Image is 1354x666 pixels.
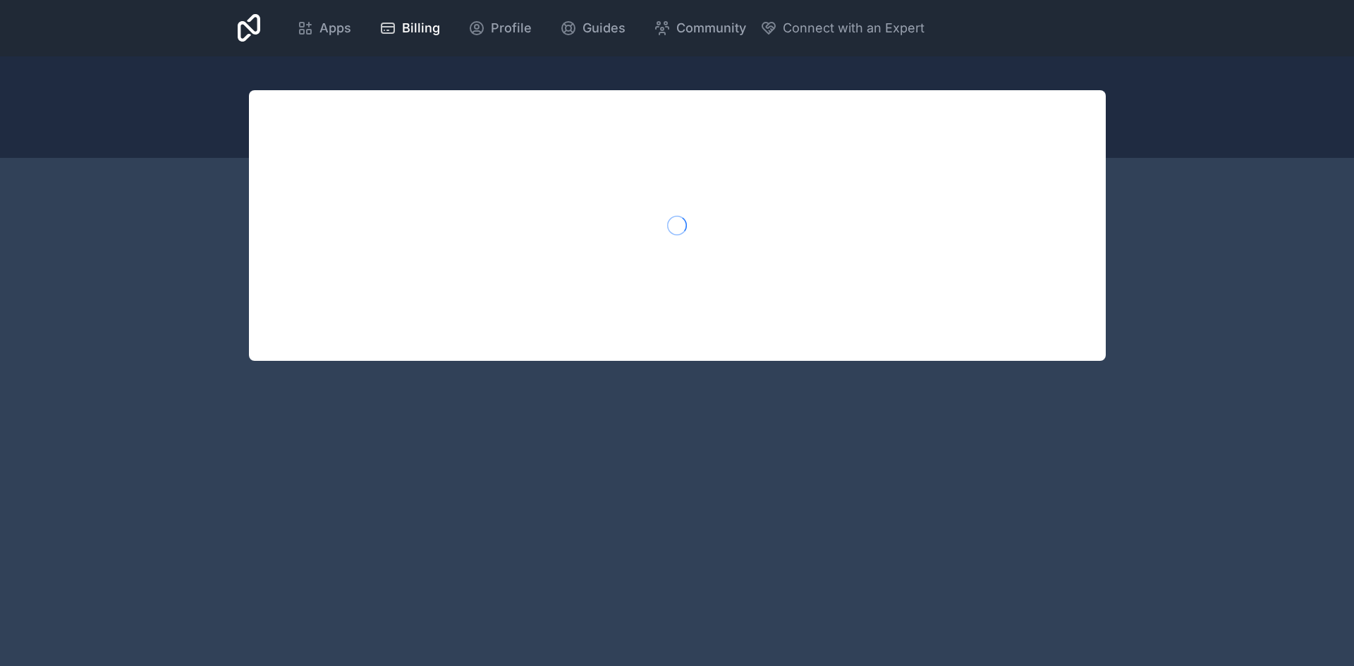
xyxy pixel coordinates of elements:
span: Connect with an Expert [783,18,925,38]
a: Apps [286,13,362,44]
a: Guides [549,13,637,44]
a: Profile [457,13,543,44]
a: Community [642,13,757,44]
a: Billing [368,13,451,44]
span: Billing [402,18,440,38]
span: Apps [319,18,351,38]
span: Profile [491,18,532,38]
span: Guides [583,18,626,38]
span: Community [676,18,746,38]
button: Connect with an Expert [760,18,925,38]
